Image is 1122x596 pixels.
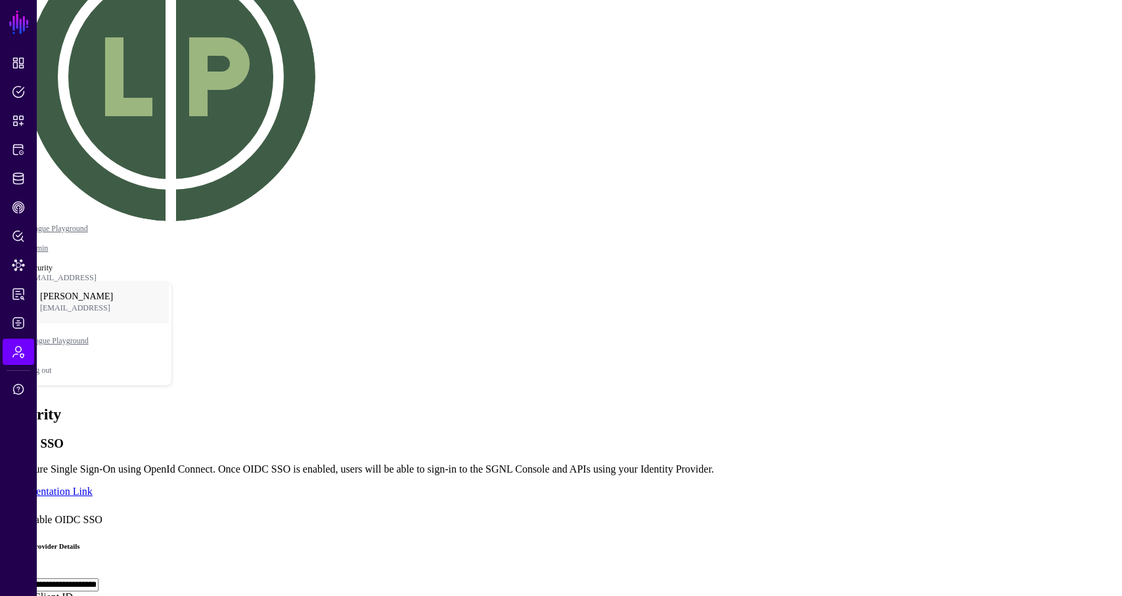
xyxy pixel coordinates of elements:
span: Support [12,383,25,396]
a: Policies [3,79,34,105]
a: Identity Data Fabric [3,165,34,192]
span: Reports [12,287,25,301]
a: Admin [26,244,48,253]
span: Admin [12,345,25,358]
a: Admin [3,339,34,365]
span: Snippets [12,114,25,127]
div: [EMAIL_ADDRESS] [26,273,172,283]
span: Identity Data Fabric [12,172,25,185]
span: Protected Systems [12,143,25,156]
h2: Security [5,406,1117,423]
p: Configure Single Sign-On using OpenId Connect. Once OIDC SSO is enabled, users will be able to si... [5,463,1117,475]
span: League Playground [27,336,132,346]
a: Policy Lens [3,223,34,249]
div: / [26,253,1096,263]
span: Enable OIDC SSO [23,514,102,525]
span: Dashboard [12,56,25,70]
strong: Security [26,263,53,272]
span: Data Lens [12,259,25,272]
a: Logs [3,310,34,336]
a: CAEP Hub [3,194,34,221]
a: Documentation Link [5,486,93,497]
span: Policy Lens [12,230,25,243]
div: Log out [27,366,171,375]
span: CAEP Hub [12,201,25,214]
span: Policies [12,85,25,98]
a: Protected Systems [3,137,34,163]
h6: Identity Provider Details [5,542,1117,550]
div: / [26,234,1096,244]
span: [PERSON_NAME] [40,291,129,302]
a: League Playground [27,320,171,362]
a: Snippets [3,108,34,134]
a: Reports [3,281,34,307]
span: Logs [12,316,25,330]
a: Data Lens [3,252,34,278]
a: SGNL [8,8,30,37]
a: Dashboard [3,50,34,76]
a: League Playground [26,224,88,233]
h3: OIDC SSO [5,436,1117,451]
span: [EMAIL_ADDRESS] [40,303,129,313]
